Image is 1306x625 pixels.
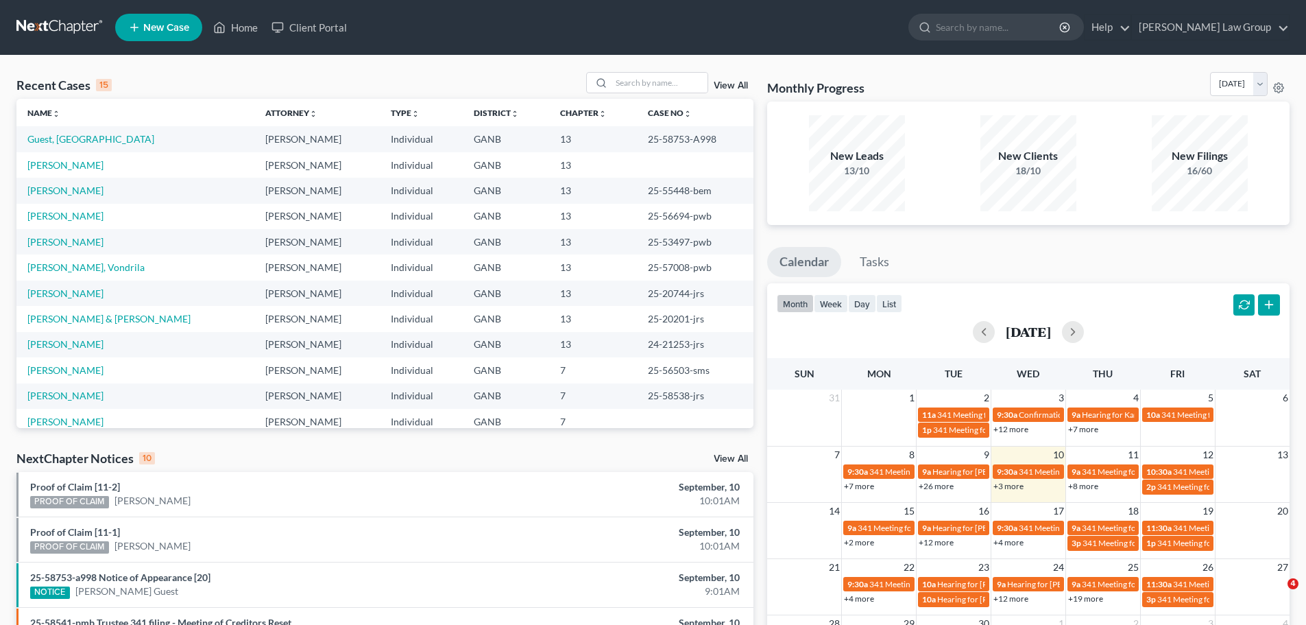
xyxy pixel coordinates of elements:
i: unfold_more [598,110,607,118]
span: 7 [833,447,841,463]
a: Calendar [767,247,841,277]
span: 9a [1072,467,1080,477]
td: 13 [549,255,637,280]
span: 341 Meeting for [PERSON_NAME] [869,579,993,589]
span: 25 [1126,559,1140,576]
span: 26 [1201,559,1215,576]
span: 9:30a [847,579,868,589]
span: 27 [1276,559,1290,576]
span: 341 Meeting for [PERSON_NAME] [1019,523,1142,533]
span: 341 Meeting for [PERSON_NAME] [1082,523,1205,533]
td: 25-20201-jrs [637,306,753,331]
div: 13/10 [809,164,905,178]
a: 25-58753-a998 Notice of Appearance [20] [30,571,210,583]
td: GANB [463,384,549,409]
a: Chapterunfold_more [560,108,607,118]
td: [PERSON_NAME] [254,178,380,203]
span: 8 [908,447,916,463]
span: 11 [1126,447,1140,463]
span: 9a [922,467,931,477]
a: [PERSON_NAME] [27,236,104,248]
td: Individual [380,229,463,255]
td: Individual [380,126,463,152]
td: [PERSON_NAME] [254,126,380,152]
span: 6 [1281,390,1290,406]
td: 24-21253-jrs [637,332,753,357]
span: 9a [1072,523,1080,533]
td: GANB [463,357,549,383]
span: 1p [922,425,932,435]
a: Typeunfold_more [391,108,420,118]
a: +7 more [844,481,874,491]
span: Tue [945,368,963,379]
td: Individual [380,281,463,306]
td: [PERSON_NAME] [254,152,380,178]
td: 25-55448-bem [637,178,753,203]
span: 11a [922,410,936,420]
span: 9 [982,447,991,463]
a: [PERSON_NAME] [114,539,191,553]
td: 25-20744-jrs [637,281,753,306]
td: Individual [380,384,463,409]
td: Individual [380,152,463,178]
a: Nameunfold_more [27,108,60,118]
a: [PERSON_NAME] [27,338,104,350]
div: 10 [139,452,155,464]
td: Individual [380,255,463,280]
div: New Filings [1152,148,1248,164]
span: 12 [1201,447,1215,463]
button: day [848,294,876,313]
a: +12 more [919,537,954,547]
a: View All [714,81,748,91]
a: +12 more [993,424,1028,434]
a: +8 more [1068,481,1098,491]
a: Help [1085,15,1130,40]
div: 18/10 [980,164,1076,178]
span: Hearing for [PERSON_NAME] [937,579,1044,589]
h3: Monthly Progress [767,80,864,96]
td: GANB [463,255,549,280]
div: New Leads [809,148,905,164]
span: New Case [143,23,189,33]
span: 11:30a [1146,579,1172,589]
a: [PERSON_NAME] [27,159,104,171]
div: 10:01AM [512,494,740,508]
span: 3p [1072,538,1081,548]
span: Wed [1017,368,1039,379]
td: 7 [549,409,637,434]
a: Proof of Claim [11-1] [30,526,120,538]
div: New Clients [980,148,1076,164]
td: [PERSON_NAME] [254,332,380,357]
button: week [814,294,848,313]
td: [PERSON_NAME] [254,255,380,280]
td: 13 [549,281,637,306]
span: 5 [1207,390,1215,406]
td: 13 [549,306,637,331]
span: Hearing for Kannathaporn [PERSON_NAME] [1082,410,1243,420]
td: 25-56503-sms [637,357,753,383]
span: 341 Meeting for [PERSON_NAME] [1082,579,1205,589]
td: [PERSON_NAME] [254,229,380,255]
a: [PERSON_NAME] [27,185,104,196]
td: 13 [549,204,637,229]
span: 341 Meeting for [PERSON_NAME] [1173,579,1296,589]
a: [PERSON_NAME] [27,390,104,401]
a: Attorneyunfold_more [265,108,317,118]
span: 4 [1132,390,1140,406]
span: 341 Meeting for [PERSON_NAME] & [PERSON_NAME] [869,467,1065,477]
td: GANB [463,178,549,203]
span: 13 [1276,447,1290,463]
span: 31 [827,390,841,406]
span: Mon [867,368,891,379]
i: unfold_more [309,110,317,118]
span: 9:30a [997,410,1017,420]
div: NextChapter Notices [16,450,155,467]
div: September, 10 [512,526,740,539]
a: Guest, [GEOGRAPHIC_DATA] [27,133,154,145]
td: 13 [549,152,637,178]
a: [PERSON_NAME] [27,287,104,299]
input: Search by name... [936,14,1061,40]
a: +3 more [993,481,1024,491]
a: Proof of Claim [11-2] [30,481,120,493]
div: September, 10 [512,480,740,494]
